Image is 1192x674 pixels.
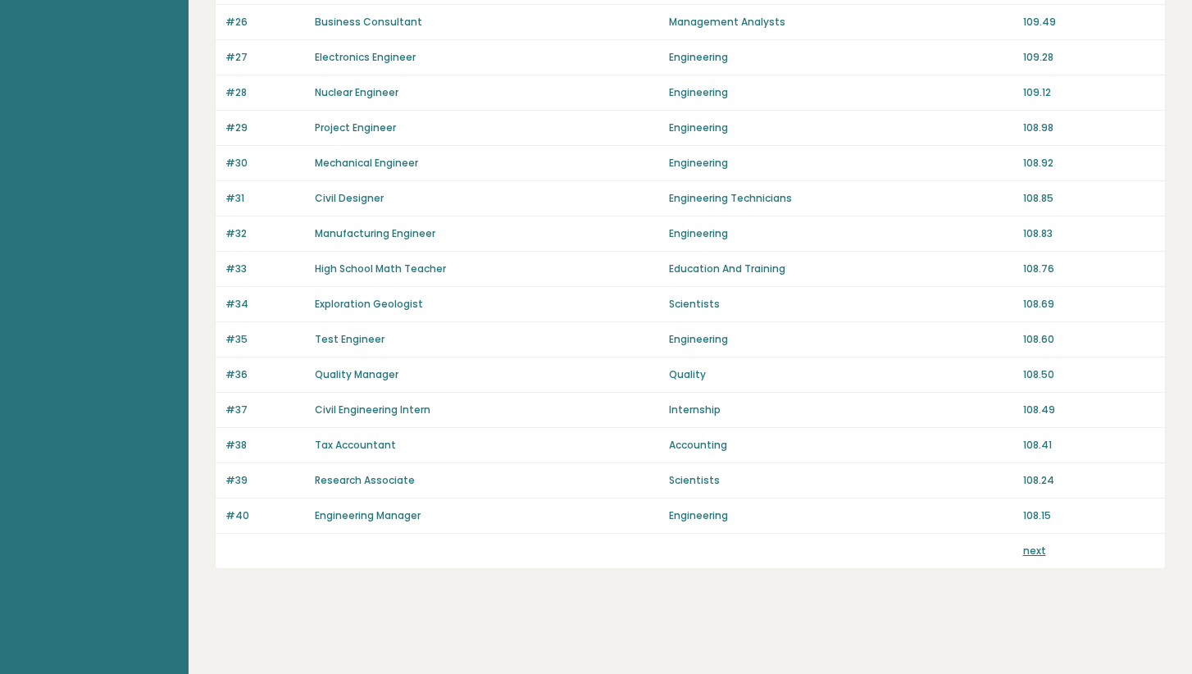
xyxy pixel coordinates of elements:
p: 109.49 [1023,15,1155,30]
a: Quality Manager [315,367,398,381]
p: 108.60 [1023,332,1155,347]
p: #30 [225,156,305,171]
p: #38 [225,438,305,453]
p: #39 [225,473,305,488]
p: #36 [225,367,305,382]
a: Manufacturing Engineer [315,226,435,240]
p: Engineering [669,50,1013,65]
p: Accounting [669,438,1013,453]
p: Quality [669,367,1013,382]
p: 108.15 [1023,508,1155,523]
p: Engineering [669,156,1013,171]
p: #29 [225,121,305,135]
p: #35 [225,332,305,347]
p: 108.92 [1023,156,1155,171]
a: next [1023,544,1046,558]
p: 108.98 [1023,121,1155,135]
p: Management Analysts [669,15,1013,30]
p: 109.12 [1023,85,1155,100]
p: Engineering Technicians [669,191,1013,206]
p: 109.28 [1023,50,1155,65]
a: Exploration Geologist [315,297,423,311]
p: Internship [669,403,1013,417]
p: Engineering [669,226,1013,241]
p: 108.83 [1023,226,1155,241]
a: Mechanical Engineer [315,156,418,170]
a: Nuclear Engineer [315,85,398,99]
p: #34 [225,297,305,312]
p: Scientists [669,297,1013,312]
a: Engineering Manager [315,508,421,522]
p: Engineering [669,85,1013,100]
p: 108.50 [1023,367,1155,382]
p: 108.85 [1023,191,1155,206]
p: 108.24 [1023,473,1155,488]
a: Test Engineer [315,332,384,346]
a: Business Consultant [315,15,422,29]
p: Scientists [669,473,1013,488]
a: Research Associate [315,473,415,487]
a: Civil Designer [315,191,384,205]
p: #33 [225,262,305,276]
p: Engineering [669,332,1013,347]
a: High School Math Teacher [315,262,446,276]
a: Electronics Engineer [315,50,416,64]
p: #40 [225,508,305,523]
p: #26 [225,15,305,30]
p: #28 [225,85,305,100]
p: 108.41 [1023,438,1155,453]
p: #32 [225,226,305,241]
p: #27 [225,50,305,65]
p: Engineering [669,121,1013,135]
a: Civil Engineering Intern [315,403,430,417]
p: 108.69 [1023,297,1155,312]
p: Engineering [669,508,1013,523]
p: #31 [225,191,305,206]
a: Tax Accountant [315,438,396,452]
p: Education And Training [669,262,1013,276]
p: #37 [225,403,305,417]
p: 108.76 [1023,262,1155,276]
a: Project Engineer [315,121,396,134]
p: 108.49 [1023,403,1155,417]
